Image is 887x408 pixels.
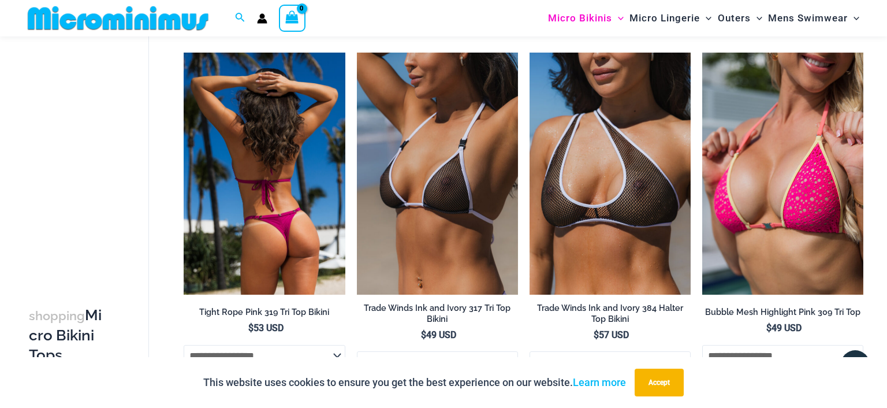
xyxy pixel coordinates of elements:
[29,309,85,323] span: shopping
[768,3,848,33] span: Mens Swimwear
[612,3,624,33] span: Menu Toggle
[548,3,612,33] span: Micro Bikinis
[702,307,863,322] a: Bubble Mesh Highlight Pink 309 Tri Top
[279,5,305,31] a: View Shopping Cart, empty
[848,3,859,33] span: Menu Toggle
[530,303,691,324] h2: Trade Winds Ink and Ivory 384 Halter Top Bikini
[29,306,108,365] h3: Micro Bikini Tops
[257,13,267,24] a: Account icon link
[184,53,345,295] a: Tight Rope Pink 319 Top 01Tight Rope Pink 319 Top 4228 Thong 06Tight Rope Pink 319 Top 4228 Thong 06
[530,53,691,295] img: Tradewinds Ink and Ivory 384 Halter 01
[235,11,245,25] a: Search icon link
[357,303,518,324] h2: Trade Winds Ink and Ivory 317 Tri Top Bikini
[594,329,599,340] span: $
[629,3,700,33] span: Micro Lingerie
[765,3,862,33] a: Mens SwimwearMenu ToggleMenu Toggle
[421,329,426,340] span: $
[573,376,626,388] a: Learn more
[530,303,691,329] a: Trade Winds Ink and Ivory 384 Halter Top Bikini
[594,329,629,340] bdi: 57 USD
[357,53,518,295] a: Tradewinds Ink and Ivory 317 Tri Top 01Tradewinds Ink and Ivory 317 Tri Top 453 Micro 06Tradewind...
[751,3,762,33] span: Menu Toggle
[184,307,345,318] h2: Tight Rope Pink 319 Tri Top Bikini
[184,307,345,322] a: Tight Rope Pink 319 Tri Top Bikini
[248,322,254,333] span: $
[702,307,863,318] h2: Bubble Mesh Highlight Pink 309 Tri Top
[702,53,863,295] a: Bubble Mesh Highlight Pink 309 Top 01Bubble Mesh Highlight Pink 309 Top 469 Thong 03Bubble Mesh H...
[715,3,765,33] a: OutersMenu ToggleMenu Toggle
[357,53,518,295] img: Tradewinds Ink and Ivory 317 Tri Top 01
[766,322,802,333] bdi: 49 USD
[421,329,456,340] bdi: 49 USD
[184,53,345,295] img: Tight Rope Pink 319 Top 4228 Thong 06
[357,303,518,329] a: Trade Winds Ink and Ivory 317 Tri Top Bikini
[635,369,684,396] button: Accept
[700,3,711,33] span: Menu Toggle
[543,2,864,35] nav: Site Navigation
[23,5,213,31] img: MM SHOP LOGO FLAT
[545,3,627,33] a: Micro BikinisMenu ToggleMenu Toggle
[766,322,772,333] span: $
[530,53,691,295] a: Tradewinds Ink and Ivory 384 Halter 01Tradewinds Ink and Ivory 384 Halter 02Tradewinds Ink and Iv...
[29,39,133,270] iframe: TrustedSite Certified
[248,322,284,333] bdi: 53 USD
[203,374,626,391] p: This website uses cookies to ensure you get the best experience on our website.
[718,3,751,33] span: Outers
[627,3,714,33] a: Micro LingerieMenu ToggleMenu Toggle
[702,53,863,295] img: Bubble Mesh Highlight Pink 309 Top 01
